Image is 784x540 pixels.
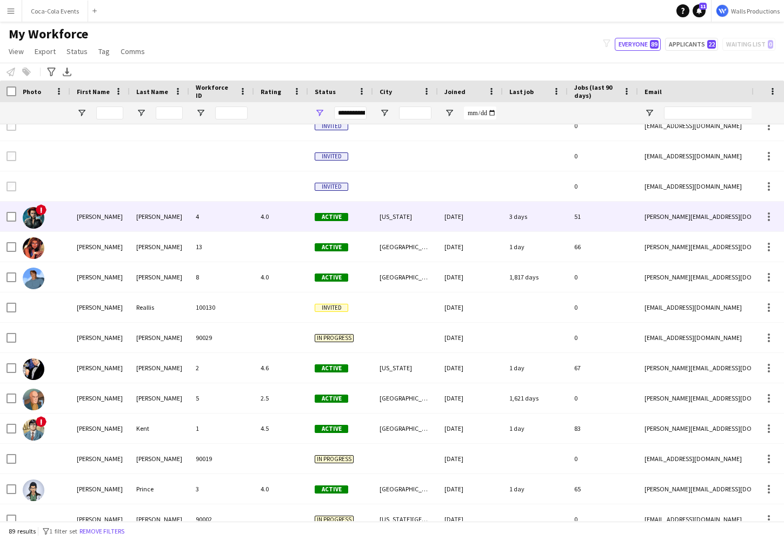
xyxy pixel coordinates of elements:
[23,237,44,259] img: Barbara Gorden
[70,414,130,443] div: [PERSON_NAME]
[438,444,503,474] div: [DATE]
[36,416,46,427] span: !
[380,108,389,118] button: Open Filter Menu
[315,485,348,494] span: Active
[23,479,44,501] img: Diana Prince
[6,182,16,191] input: Row Selection is disabled for this row (unchecked)
[254,383,308,413] div: 2.5
[77,525,127,537] button: Remove filters
[315,425,348,433] span: Active
[399,106,431,119] input: City Filter Input
[189,383,254,413] div: 5
[6,121,16,131] input: Row Selection is disabled for this row (unchecked)
[189,262,254,292] div: 8
[130,232,189,262] div: [PERSON_NAME]
[130,262,189,292] div: [PERSON_NAME]
[438,232,503,262] div: [DATE]
[77,108,87,118] button: Open Filter Menu
[4,44,28,58] a: View
[254,474,308,504] div: 4.0
[49,527,77,535] span: 1 filter set
[189,444,254,474] div: 90019
[70,202,130,231] div: [PERSON_NAME]
[67,46,88,56] span: Status
[315,213,348,221] span: Active
[130,444,189,474] div: [PERSON_NAME]
[130,414,189,443] div: Kent
[315,304,348,312] span: Invited
[568,504,638,534] div: 0
[509,88,534,96] span: Last job
[94,44,114,58] a: Tag
[315,334,354,342] span: In progress
[380,88,392,96] span: City
[130,383,189,413] div: [PERSON_NAME]
[130,292,189,322] div: Reallis
[315,455,354,463] span: In progress
[130,323,189,352] div: [PERSON_NAME]
[438,504,503,534] div: [DATE]
[568,171,638,201] div: 0
[45,65,58,78] app-action-btn: Advanced filters
[707,40,716,49] span: 22
[568,232,638,262] div: 66
[503,232,568,262] div: 1 day
[156,106,183,119] input: Last Name Filter Input
[61,65,74,78] app-action-btn: Export XLSX
[568,474,638,504] div: 65
[438,353,503,383] div: [DATE]
[189,232,254,262] div: 13
[70,444,130,474] div: [PERSON_NAME]
[373,202,438,231] div: [US_STATE]
[464,106,496,119] input: Joined Filter Input
[665,38,718,51] button: Applicants22
[189,323,254,352] div: 90029
[503,353,568,383] div: 1 day
[716,4,729,17] img: Logo
[189,292,254,322] div: 100130
[645,88,662,96] span: Email
[373,232,438,262] div: [GEOGRAPHIC_DATA]
[130,202,189,231] div: [PERSON_NAME]
[438,414,503,443] div: [DATE]
[6,151,16,161] input: Row Selection is disabled for this row (unchecked)
[568,414,638,443] div: 83
[77,88,110,96] span: First Name
[568,323,638,352] div: 0
[215,106,248,119] input: Workforce ID Filter Input
[444,108,454,118] button: Open Filter Menu
[189,414,254,443] div: 1
[121,46,145,56] span: Comms
[70,323,130,352] div: [PERSON_NAME]
[254,353,308,383] div: 4.6
[503,414,568,443] div: 1 day
[568,383,638,413] div: 0
[315,183,348,191] span: Invited
[70,262,130,292] div: [PERSON_NAME]
[568,262,638,292] div: 0
[189,474,254,504] div: 3
[70,504,130,534] div: [PERSON_NAME]
[438,292,503,322] div: [DATE]
[30,44,60,58] a: Export
[650,40,659,49] span: 89
[373,474,438,504] div: [GEOGRAPHIC_DATA]
[503,474,568,504] div: 1 day
[196,108,205,118] button: Open Filter Menu
[70,232,130,262] div: [PERSON_NAME]
[373,262,438,292] div: [GEOGRAPHIC_DATA]
[136,108,146,118] button: Open Filter Menu
[70,292,130,322] div: [PERSON_NAME]
[568,141,638,171] div: 0
[438,383,503,413] div: [DATE]
[9,26,88,42] span: My Workforce
[261,88,281,96] span: Rating
[438,474,503,504] div: [DATE]
[615,38,661,51] button: Everyone89
[70,353,130,383] div: [PERSON_NAME]
[373,504,438,534] div: [US_STATE][GEOGRAPHIC_DATA]
[315,364,348,372] span: Active
[136,88,168,96] span: Last Name
[444,88,466,96] span: Joined
[98,46,110,56] span: Tag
